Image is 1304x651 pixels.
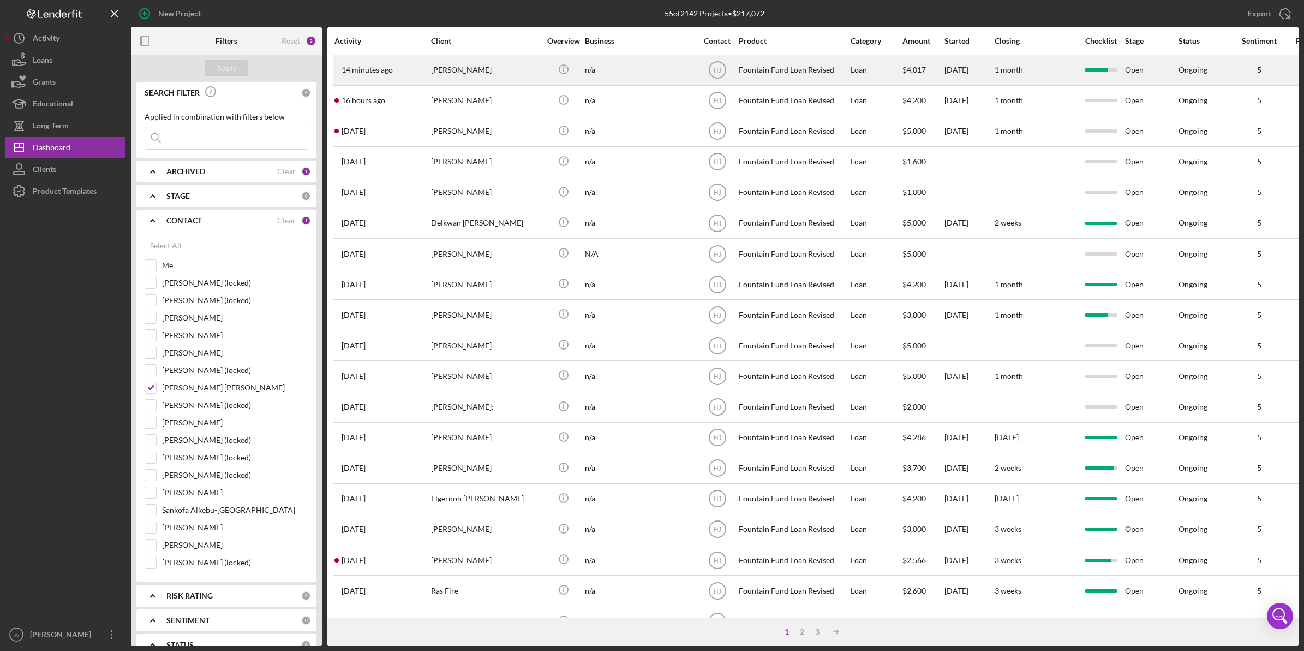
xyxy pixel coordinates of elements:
div: Ongoing [1179,464,1207,472]
text: HJ [713,434,721,442]
time: 2025-08-12 14:32 [342,66,393,74]
button: Product Templates [5,180,125,202]
div: 5 [1232,218,1287,227]
div: Ongoing [1179,127,1207,135]
text: HJ [713,189,721,197]
text: HJ [713,250,721,258]
b: CONTACT [166,216,202,225]
div: 5 [1232,188,1287,197]
div: Fountain Fund Loan Revised [739,576,848,605]
text: HJ [713,311,721,319]
div: Reset [282,37,300,45]
div: Loan [851,270,901,299]
div: Fountain Fund Loan Revised [739,86,848,115]
div: Open [1125,576,1177,605]
time: 1 month [995,371,1023,381]
div: Open [1125,178,1177,207]
div: 0 [301,191,311,201]
label: [PERSON_NAME] [162,312,308,323]
b: Filters [216,37,237,45]
div: [DATE] [944,209,994,238]
div: Open [1125,423,1177,452]
div: [DATE] [944,117,994,146]
label: [PERSON_NAME] (locked) [162,557,308,568]
div: Open Intercom Messenger [1267,603,1293,629]
a: Grants [5,71,125,93]
div: 5 [1232,341,1287,350]
div: Open [1125,362,1177,390]
div: Open [1125,86,1177,115]
div: Applied in combination with filters below [145,113,308,121]
time: 2 weeks [995,218,1021,227]
time: 1 month [995,96,1023,105]
div: [PERSON_NAME] [431,239,540,268]
div: Fountain Fund Loan Revised [739,362,848,390]
div: Loan [851,178,901,207]
div: Export [1248,3,1271,25]
div: Loan [851,484,901,513]
button: Long-Term [5,115,125,137]
div: [PERSON_NAME] [431,147,540,176]
b: SENTIMENT [166,616,210,625]
div: $3,114 [902,607,943,636]
div: $5,000 [902,209,943,238]
div: 0 [301,88,311,98]
div: Loan [851,393,901,422]
div: New Project [158,3,201,25]
div: [PERSON_NAME] [431,270,540,299]
div: Activity [334,37,430,45]
div: $4,200 [902,270,943,299]
div: Loan [851,209,901,238]
div: $4,200 [902,484,943,513]
text: HJ [713,495,721,503]
text: HJ [713,373,721,381]
label: [PERSON_NAME] [162,330,308,341]
div: N/A [585,239,694,268]
div: Ongoing [1179,494,1207,503]
div: Open [1125,546,1177,575]
time: 2025-08-06 13:32 [342,188,366,197]
div: [DATE] [944,454,994,483]
label: [PERSON_NAME] [162,522,308,533]
a: Educational [5,93,125,115]
div: Clients [33,158,56,183]
time: 3 weeks [995,586,1021,595]
div: [PERSON_NAME] [431,546,540,575]
div: 0 [301,616,311,625]
div: Fountain Fund Loan Revised [739,515,848,544]
div: Ongoing [1179,188,1207,197]
div: Contact [697,37,738,45]
div: Select All [150,235,182,257]
div: Open [1125,393,1177,422]
time: [DATE] [995,494,1019,503]
label: Me [162,260,308,271]
text: HJ [713,465,721,472]
div: Open [1125,147,1177,176]
text: HJ [713,557,721,564]
div: 5 [1232,157,1287,166]
text: HJ [713,526,721,534]
div: 0 [301,591,311,601]
div: n/a [585,393,694,422]
div: Clear [277,216,296,225]
div: Open [1125,209,1177,238]
div: Loan [851,454,901,483]
div: Fountain Fund Loan Revised [739,270,848,299]
div: n/a [585,362,694,390]
div: [PERSON_NAME] [431,331,540,360]
div: Open [1125,239,1177,268]
div: Loan [851,239,901,268]
div: Ongoing [1179,218,1207,227]
text: HJ [713,281,721,288]
div: Amount [902,37,943,45]
time: 2025-07-31 17:13 [342,341,366,350]
div: 1 [301,216,311,226]
div: Clear [277,167,296,176]
div: Fountain Fund Loan Revised [739,209,848,238]
div: [DATE] [944,56,994,85]
div: Started [944,37,994,45]
div: [PERSON_NAME] [431,423,540,452]
div: Long-Term [33,115,69,139]
div: Delkwan [PERSON_NAME] [431,209,540,238]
